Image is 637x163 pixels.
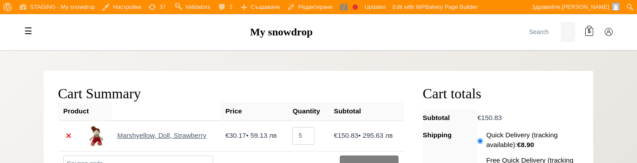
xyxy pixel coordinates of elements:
bdi: 8.90 [517,141,534,148]
bdi: 150.83 [477,114,502,121]
input: Qty [292,127,315,145]
a: Remove this item [63,131,74,141]
div: Focus keyphrase not set [353,4,358,10]
th: Quantity [287,102,328,120]
input: Search [526,22,561,42]
span: € [334,132,338,139]
th: Product [58,102,94,121]
h2: Cart totals [423,85,579,102]
h2: Cart Summary [58,85,404,102]
td: • 295.63 лв [329,120,404,151]
th: Price [220,102,288,120]
span: € [477,114,481,121]
span: [PERSON_NAME] [562,4,609,10]
th: Subtotal [329,102,404,120]
bdi: 30.17 [226,132,246,139]
span: € [517,141,521,148]
label: Quick Delivery (tracking available): [486,130,579,151]
a: 5 [580,23,598,41]
bdi: 150.83 [334,132,358,139]
td: • 59.13 лв [220,120,288,151]
a: My snowdrop [250,26,313,38]
span: 5 [588,28,591,36]
label: Toggle mobile menu [19,22,37,40]
span: € [226,132,230,139]
th: Subtotal [423,109,478,127]
a: Marshyellow, Doll, Strawberry [117,132,206,139]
